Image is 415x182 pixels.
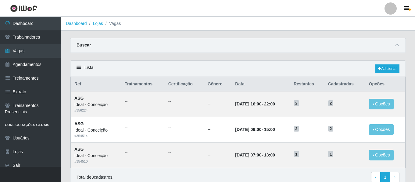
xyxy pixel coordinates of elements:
div: # 356224 [74,108,117,113]
span: › [394,175,395,180]
a: Adicionar [375,64,399,73]
td: -- [204,117,232,143]
ul: -- [168,149,200,156]
p: Total de 3 cadastros. [77,174,113,180]
strong: - [235,153,275,157]
th: Gênero [204,77,232,91]
li: Vagas [103,20,121,27]
th: Certificação [165,77,204,91]
div: Lista [70,61,406,77]
div: Ideal - Conceição [74,101,117,108]
div: # 354514 [74,133,117,139]
ul: -- [125,124,161,130]
strong: ASG [74,147,84,152]
ul: -- [125,149,161,156]
th: Cadastradas [324,77,365,91]
th: Restantes [290,77,324,91]
th: Ref [71,77,121,91]
span: 2 [328,126,334,132]
div: # 354510 [74,159,117,164]
strong: Buscar [77,43,91,47]
span: 2 [328,100,334,106]
th: Data [231,77,290,91]
span: ‹ [375,175,377,180]
span: 2 [294,126,299,132]
time: [DATE] 16:00 [235,101,261,106]
strong: - [235,101,275,106]
img: CoreUI Logo [10,5,37,12]
th: Trainamentos [121,77,165,91]
th: Opções [365,77,406,91]
td: -- [204,91,232,117]
strong: - [235,127,275,132]
span: 2 [294,100,299,106]
a: Dashboard [66,21,87,26]
time: 22:00 [264,101,275,106]
a: Lojas [93,21,103,26]
ul: -- [168,124,200,130]
span: 1 [294,151,299,157]
time: [DATE] 07:00 [235,153,261,157]
div: Ideal - Conceição [74,127,117,133]
ul: -- [125,98,161,105]
div: Ideal - Conceição [74,153,117,159]
strong: ASG [74,121,84,126]
button: Opções [369,124,394,135]
button: Opções [369,99,394,109]
time: [DATE] 09:00 [235,127,261,132]
strong: ASG [74,96,84,101]
button: Opções [369,150,394,160]
span: 1 [328,151,334,157]
time: 13:00 [264,153,275,157]
nav: breadcrumb [61,17,415,31]
td: -- [204,142,232,168]
ul: -- [168,98,200,105]
time: 15:00 [264,127,275,132]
